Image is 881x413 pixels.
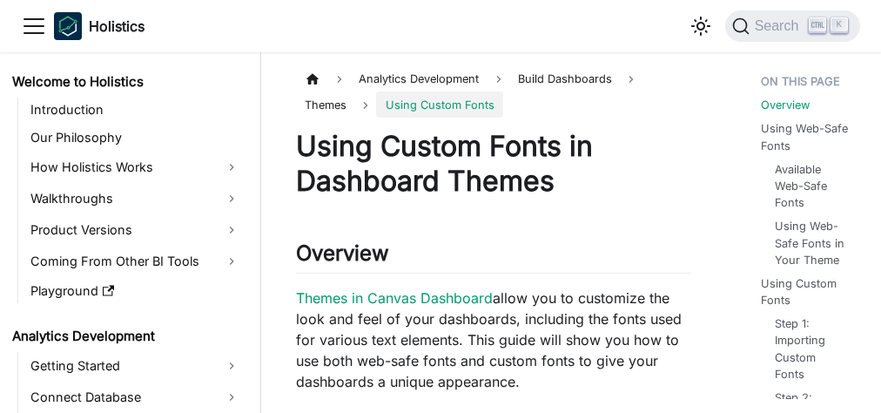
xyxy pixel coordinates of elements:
[21,13,47,39] button: Toggle navigation bar
[25,98,245,122] a: Introduction
[761,120,853,153] a: Using Web-Safe Fonts
[775,315,846,383] a: Step 1: Importing Custom Fonts
[376,91,502,117] span: Using Custom Fonts
[761,97,810,113] a: Overview
[25,125,245,150] a: Our Philosophy
[350,66,488,91] span: Analytics Development
[25,153,245,181] a: How Holistics Works
[687,12,715,40] button: Switch between dark and light mode (currently light mode)
[509,66,621,91] span: Build Dashboards
[296,288,691,392] p: allow you to customize the look and feel of your dashboards, including the fonts used for various...
[25,383,245,411] a: Connect Database
[725,10,860,42] button: Search (Ctrl+K)
[831,17,848,33] kbd: K
[54,12,145,40] a: HolisticsHolistics
[25,279,245,303] a: Playground
[25,247,245,275] a: Coming From Other BI Tools
[296,240,691,274] h2: Overview
[7,324,245,349] a: Analytics Development
[25,352,245,380] a: Getting Started
[775,218,846,268] a: Using Web-Safe Fonts in Your Theme
[761,275,853,308] a: Using Custom Fonts
[296,289,493,307] a: Themes in Canvas Dashboard
[7,70,245,94] a: Welcome to Holistics
[296,66,691,118] nav: Breadcrumbs
[775,161,846,212] a: Available Web-Safe Fonts
[25,185,245,213] a: Walkthroughs
[296,66,329,91] a: Home page
[89,16,145,37] b: Holistics
[296,129,691,199] h1: Using Custom Fonts in Dashboard Themes
[750,18,810,34] span: Search
[25,216,245,244] a: Product Versions
[296,91,355,117] span: Themes
[54,12,82,40] img: Holistics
